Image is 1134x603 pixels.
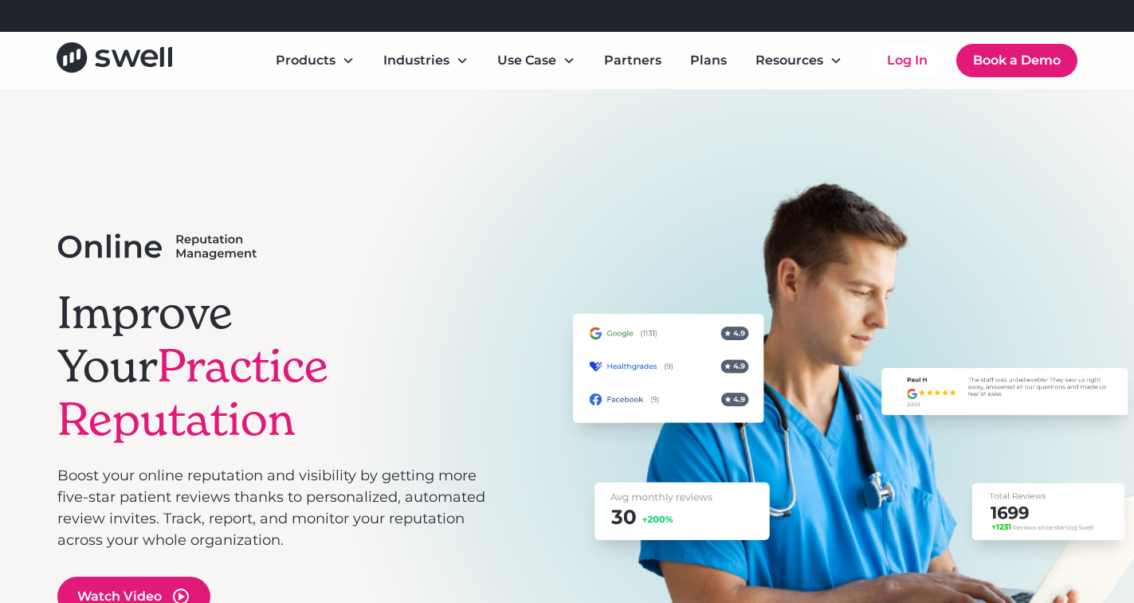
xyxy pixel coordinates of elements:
[743,45,855,76] div: Resources
[871,45,944,76] a: Log In
[956,44,1077,77] a: Book a Demo
[57,465,486,551] p: Boost your online reputation and visibility by getting more five-star patient reviews thanks to p...
[383,51,449,70] div: Industries
[57,338,328,448] span: Practice Reputation
[677,45,740,76] a: Plans
[276,51,335,70] div: Products
[263,45,367,76] div: Products
[591,45,674,76] a: Partners
[485,45,588,76] div: Use Case
[755,51,823,70] div: Resources
[57,286,486,447] h1: Improve Your
[57,42,172,78] a: home
[371,45,481,76] div: Industries
[497,51,556,70] div: Use Case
